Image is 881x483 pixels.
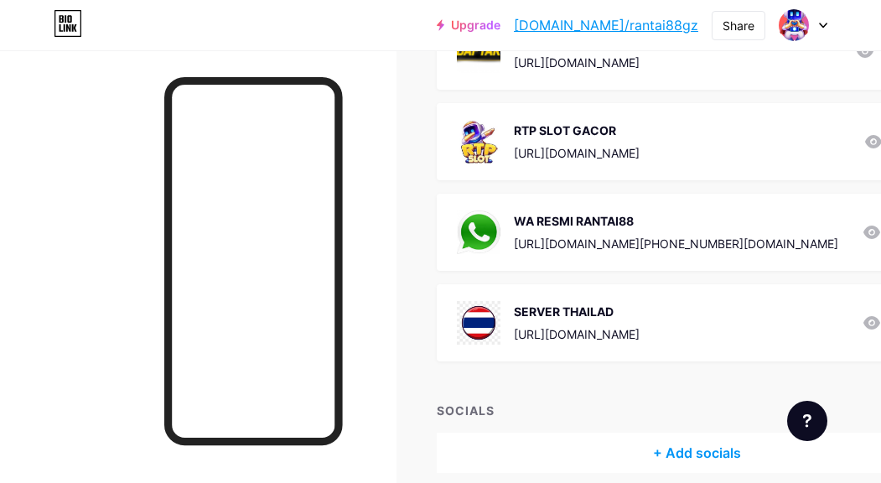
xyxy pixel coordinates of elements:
[514,303,640,320] div: SERVER THAILAD
[514,144,640,162] div: [URL][DOMAIN_NAME]
[457,301,500,345] img: SERVER THAILAD
[778,9,810,41] img: rantai88 link
[457,120,500,164] img: RTP SLOT GACOR
[514,15,698,35] a: [DOMAIN_NAME]/rantai88gz
[514,235,838,252] div: [URL][DOMAIN_NAME][PHONE_NUMBER][DOMAIN_NAME]
[514,325,640,343] div: [URL][DOMAIN_NAME]
[514,122,640,139] div: RTP SLOT GACOR
[514,212,838,230] div: WA RESMI RANTAI88
[723,17,754,34] div: Share
[457,210,500,254] img: WA RESMI RANTAI88
[457,29,500,73] img: DAFTAR SLOT GACOR
[514,54,640,71] div: [URL][DOMAIN_NAME]
[437,18,500,32] a: Upgrade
